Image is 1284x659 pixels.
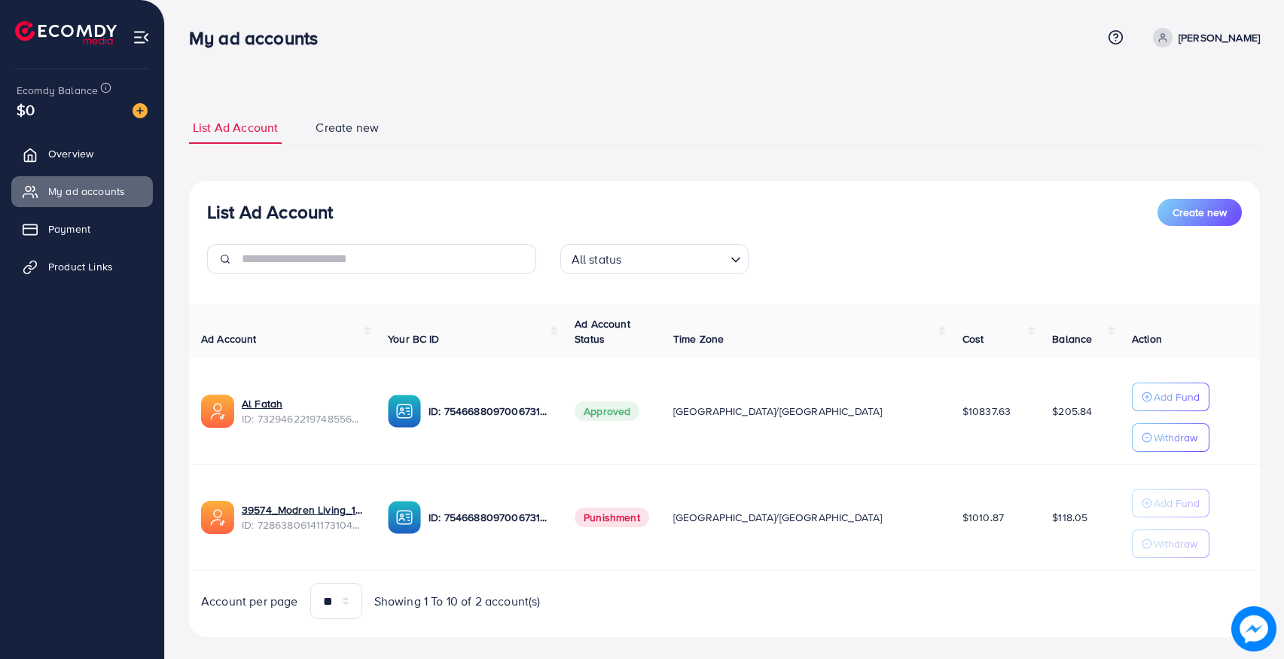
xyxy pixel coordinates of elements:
[673,331,724,346] span: Time Zone
[48,259,113,274] span: Product Links
[560,244,749,274] div: Search for option
[1132,383,1209,411] button: Add Fund
[962,331,984,346] span: Cost
[201,593,298,610] span: Account per page
[242,502,364,517] a: 39574_Modren Living_1696492702766
[626,246,724,270] input: Search for option
[1132,529,1209,558] button: Withdraw
[429,508,551,526] p: ID: 7546688097006731282
[1132,331,1162,346] span: Action
[1147,28,1260,47] a: [PERSON_NAME]
[242,396,364,427] div: <span class='underline'>Al Fatah</span></br>7329462219748556801
[388,395,421,428] img: ic-ba-acc.ded83a64.svg
[201,331,257,346] span: Ad Account
[673,510,883,525] span: [GEOGRAPHIC_DATA]/[GEOGRAPHIC_DATA]
[48,221,90,236] span: Payment
[48,184,125,199] span: My ad accounts
[11,252,153,282] a: Product Links
[15,21,117,44] img: logo
[575,508,649,527] span: Punishment
[201,395,234,428] img: ic-ads-acc.e4c84228.svg
[133,29,150,46] img: menu
[569,249,625,270] span: All status
[17,83,98,98] span: Ecomdy Balance
[11,214,153,244] a: Payment
[962,510,1004,525] span: $1010.87
[207,201,333,223] h3: List Ad Account
[11,139,153,169] a: Overview
[1052,404,1092,419] span: $205.84
[1132,489,1209,517] button: Add Fund
[242,502,364,533] div: <span class='underline'>39574_Modren Living_1696492702766</span></br>7286380614117310466
[575,316,630,346] span: Ad Account Status
[1052,510,1087,525] span: $118.05
[1154,535,1197,553] p: Withdraw
[673,404,883,419] span: [GEOGRAPHIC_DATA]/[GEOGRAPHIC_DATA]
[429,402,551,420] p: ID: 7546688097006731282
[962,404,1011,419] span: $10837.63
[1132,423,1209,452] button: Withdraw
[48,146,93,161] span: Overview
[11,176,153,206] a: My ad accounts
[1173,205,1227,220] span: Create new
[374,593,541,610] span: Showing 1 To 10 of 2 account(s)
[388,501,421,534] img: ic-ba-acc.ded83a64.svg
[17,99,35,121] span: $0
[1154,429,1197,447] p: Withdraw
[201,501,234,534] img: ic-ads-acc.e4c84228.svg
[388,331,440,346] span: Your BC ID
[316,119,379,136] span: Create new
[1052,331,1092,346] span: Balance
[1154,494,1200,512] p: Add Fund
[575,401,639,421] span: Approved
[189,27,330,49] h3: My ad accounts
[1179,29,1260,47] p: [PERSON_NAME]
[242,411,364,426] span: ID: 7329462219748556801
[242,517,364,532] span: ID: 7286380614117310466
[193,119,278,136] span: List Ad Account
[242,396,282,411] a: Al Fatah
[1157,199,1242,226] button: Create new
[1231,606,1276,651] img: image
[1154,388,1200,406] p: Add Fund
[133,103,148,118] img: image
